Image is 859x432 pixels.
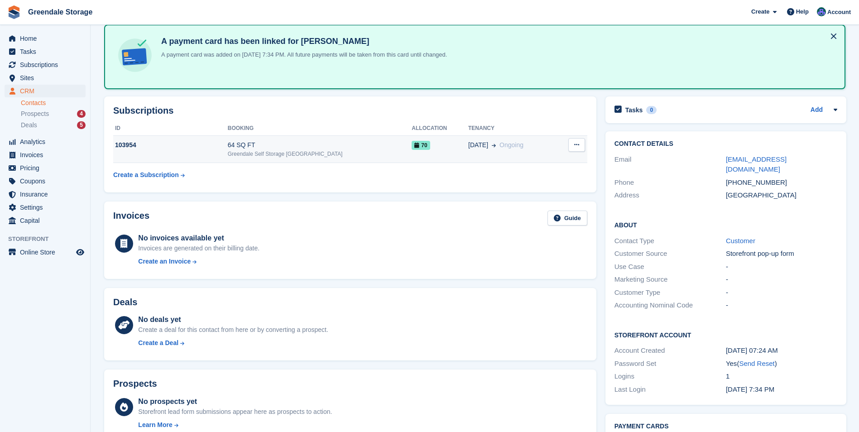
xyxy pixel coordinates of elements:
[113,167,185,183] a: Create a Subscription
[228,121,412,136] th: Booking
[614,220,837,229] h2: About
[726,190,837,201] div: [GEOGRAPHIC_DATA]
[499,141,523,149] span: Ongoing
[614,288,726,298] div: Customer Type
[614,154,726,175] div: Email
[5,246,86,259] a: menu
[614,249,726,259] div: Customer Source
[5,149,86,161] a: menu
[614,236,726,246] div: Contact Type
[614,346,726,356] div: Account Created
[5,58,86,71] a: menu
[20,175,74,187] span: Coupons
[726,237,755,245] a: Customer
[751,7,769,16] span: Create
[614,359,726,369] div: Password Set
[20,149,74,161] span: Invoices
[726,371,837,382] div: 1
[116,36,154,74] img: card-linked-ebf98d0992dc2aeb22e95c0e3c79077019eb2392cfd83c6a337811c24bc77127.svg
[20,201,74,214] span: Settings
[726,385,774,393] time: 2025-08-27 18:34:24 UTC
[20,45,74,58] span: Tasks
[138,338,178,348] div: Create a Deal
[113,297,137,307] h2: Deals
[21,120,86,130] a: Deals 5
[138,257,191,266] div: Create an Invoice
[138,244,259,253] div: Invoices are generated on their billing date.
[138,420,172,430] div: Learn More
[20,214,74,227] span: Capital
[113,121,228,136] th: ID
[138,257,259,266] a: Create an Invoice
[614,140,837,148] h2: Contact Details
[20,58,74,71] span: Subscriptions
[614,330,837,339] h2: Storefront Account
[5,162,86,174] a: menu
[5,85,86,97] a: menu
[113,106,587,116] h2: Subscriptions
[726,178,837,188] div: [PHONE_NUMBER]
[5,214,86,227] a: menu
[726,262,837,272] div: -
[646,106,657,114] div: 0
[726,359,837,369] div: Yes
[5,45,86,58] a: menu
[412,121,468,136] th: Allocation
[5,175,86,187] a: menu
[614,423,837,430] h2: Payment cards
[138,314,328,325] div: No deals yet
[20,246,74,259] span: Online Store
[138,325,328,335] div: Create a deal for this contact from here or by converting a prospect.
[5,32,86,45] a: menu
[412,141,430,150] span: 70
[21,99,86,107] a: Contacts
[138,233,259,244] div: No invoices available yet
[113,379,157,389] h2: Prospects
[726,300,837,311] div: -
[138,420,332,430] a: Learn More
[468,121,557,136] th: Tenancy
[138,396,332,407] div: No prospects yet
[158,36,447,47] h4: A payment card has been linked for [PERSON_NAME]
[24,5,96,19] a: Greendale Storage
[21,110,49,118] span: Prospects
[20,72,74,84] span: Sites
[614,371,726,382] div: Logins
[726,346,837,356] div: [DATE] 07:24 AM
[113,170,179,180] div: Create a Subscription
[726,249,837,259] div: Storefront pop-up form
[726,288,837,298] div: -
[817,7,826,16] img: Richard Harrison
[228,150,412,158] div: Greendale Self Storage [GEOGRAPHIC_DATA]
[547,211,587,226] a: Guide
[113,211,149,226] h2: Invoices
[20,135,74,148] span: Analytics
[21,109,86,119] a: Prospects 4
[21,121,37,130] span: Deals
[113,140,228,150] div: 103954
[77,121,86,129] div: 5
[5,72,86,84] a: menu
[614,384,726,395] div: Last Login
[5,201,86,214] a: menu
[228,140,412,150] div: 64 SQ FT
[138,407,332,417] div: Storefront lead form submissions appear here as prospects to action.
[8,235,90,244] span: Storefront
[614,300,726,311] div: Accounting Nominal Code
[811,105,823,115] a: Add
[726,274,837,285] div: -
[5,135,86,148] a: menu
[158,50,447,59] p: A payment card was added on [DATE] 7:34 PM. All future payments will be taken from this card unti...
[726,155,787,173] a: [EMAIL_ADDRESS][DOMAIN_NAME]
[5,188,86,201] a: menu
[739,360,774,367] a: Send Reset
[77,110,86,118] div: 4
[614,178,726,188] div: Phone
[7,5,21,19] img: stora-icon-8386f47178a22dfd0bd8f6a31ec36ba5ce8667c1dd55bd0f319d3a0aa187defe.svg
[827,8,851,17] span: Account
[20,162,74,174] span: Pricing
[614,262,726,272] div: Use Case
[625,106,643,114] h2: Tasks
[614,274,726,285] div: Marketing Source
[75,247,86,258] a: Preview store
